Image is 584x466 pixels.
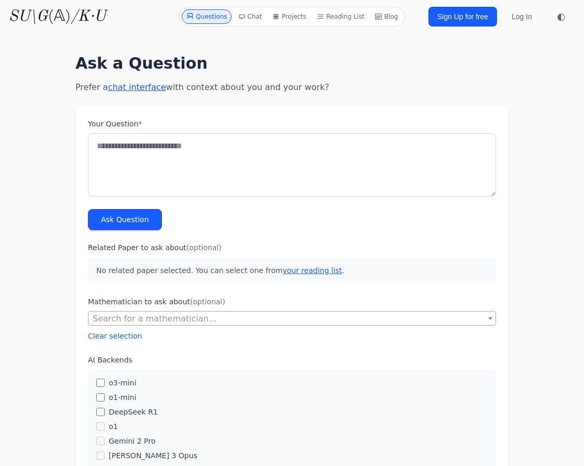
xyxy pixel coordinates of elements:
[551,6,572,27] button: ◐
[186,243,222,252] span: (optional)
[190,297,225,306] span: (optional)
[109,378,136,388] label: o3-mini
[88,331,142,341] button: Clear selection
[505,7,538,26] a: Log In
[109,421,118,432] label: o1
[182,9,232,24] a: Questions
[88,257,496,284] p: No related paper selected. You can select one from .
[108,82,166,92] a: chat interface
[88,355,496,365] label: AI Backends
[268,9,310,24] a: Projects
[88,312,496,326] span: Search for a mathematician...
[109,392,136,403] label: o1-mini
[88,209,162,230] button: Ask Question
[71,9,106,24] i: /K·U
[75,54,509,73] h1: Ask a Question
[234,9,266,24] a: Chat
[8,7,106,26] a: SU\G(𝔸)/K·U
[313,9,369,24] a: Reading List
[8,9,48,24] i: SU\G
[93,314,217,323] span: Search for a mathematician...
[557,12,565,21] span: ◐
[428,7,497,27] a: Sign Up for free
[283,266,342,275] a: your reading list
[88,242,496,253] label: Related Paper to ask about
[109,436,156,446] label: Gemini 2 Pro
[88,119,496,129] label: Your Question
[109,407,158,417] label: DeepSeek R1
[109,450,197,461] label: [PERSON_NAME] 3 Opus
[75,81,509,94] p: Prefer a with context about you and your work?
[88,311,496,326] span: Search for a mathematician...
[88,296,496,307] label: Mathematician to ask about
[371,9,402,24] a: Blog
